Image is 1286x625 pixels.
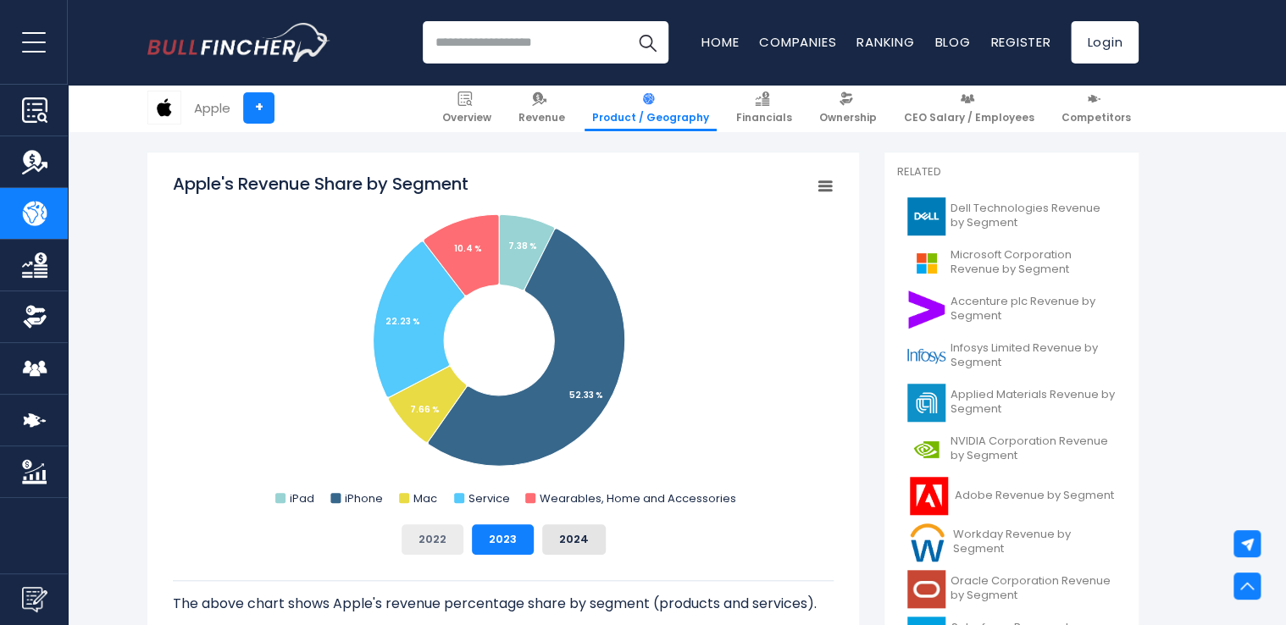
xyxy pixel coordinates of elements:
[592,111,709,124] span: Product / Geography
[819,111,877,124] span: Ownership
[907,244,945,282] img: MSFT logo
[569,389,603,401] tspan: 52.33 %
[856,33,914,51] a: Ranking
[410,403,440,416] tspan: 7.66 %
[897,379,1126,426] a: Applied Materials Revenue by Segment
[907,384,945,422] img: AMAT logo
[585,85,717,131] a: Product / Geography
[147,23,330,62] a: Go to homepage
[511,85,573,131] a: Revenue
[701,33,739,51] a: Home
[953,528,1116,556] span: Workday Revenue by Segment
[147,23,330,62] img: Bullfincher logo
[729,85,800,131] a: Financials
[173,172,468,196] tspan: Apple's Revenue Share by Segment
[907,290,945,329] img: ACN logo
[454,242,482,255] tspan: 10.4 %
[951,388,1116,417] span: Applied Materials Revenue by Segment
[540,490,736,506] text: Wearables, Home and Accessories
[934,33,970,51] a: Blog
[896,85,1042,131] a: CEO Salary / Employees
[508,240,537,252] tspan: 7.38 %
[542,524,606,555] button: 2024
[1062,111,1131,124] span: Competitors
[907,430,945,468] img: NVDA logo
[759,33,836,51] a: Companies
[907,570,945,608] img: ORCL logo
[951,202,1116,230] span: Dell Technologies Revenue by Segment
[173,172,834,511] svg: Apple's Revenue Share by Segment
[897,286,1126,333] a: Accenture plc Revenue by Segment
[1054,85,1139,131] a: Competitors
[194,98,230,118] div: Apple
[904,111,1034,124] span: CEO Salary / Employees
[402,524,463,555] button: 2022
[955,489,1114,503] span: Adobe Revenue by Segment
[897,519,1126,566] a: Workday Revenue by Segment
[468,490,510,506] text: Service
[990,33,1050,51] a: Register
[951,574,1116,603] span: Oracle Corporation Revenue by Segment
[442,111,491,124] span: Overview
[345,490,383,506] text: iPhone
[736,111,792,124] span: Financials
[1071,21,1139,64] a: Login
[243,92,274,124] a: +
[148,91,180,124] img: AAPL logo
[907,337,945,375] img: INFY logo
[897,165,1126,180] p: Related
[22,304,47,329] img: Ownership
[907,523,948,561] img: WDAY logo
[907,477,950,515] img: ADBE logo
[897,566,1126,612] a: Oracle Corporation Revenue by Segment
[413,490,437,506] text: Mac
[897,333,1126,379] a: Infosys Limited Revenue by Segment
[951,434,1116,463] span: NVIDIA Corporation Revenue by Segment
[173,594,834,614] p: The above chart shows Apple's revenue percentage share by segment (products and services).
[897,193,1126,240] a: Dell Technologies Revenue by Segment
[812,85,884,131] a: Ownership
[518,111,565,124] span: Revenue
[951,341,1116,370] span: Infosys Limited Revenue by Segment
[897,473,1126,519] a: Adobe Revenue by Segment
[626,21,668,64] button: Search
[951,295,1116,324] span: Accenture plc Revenue by Segment
[907,197,945,235] img: DELL logo
[897,426,1126,473] a: NVIDIA Corporation Revenue by Segment
[435,85,499,131] a: Overview
[472,524,534,555] button: 2023
[385,315,420,328] tspan: 22.23 %
[951,248,1116,277] span: Microsoft Corporation Revenue by Segment
[290,490,314,506] text: iPad
[897,240,1126,286] a: Microsoft Corporation Revenue by Segment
